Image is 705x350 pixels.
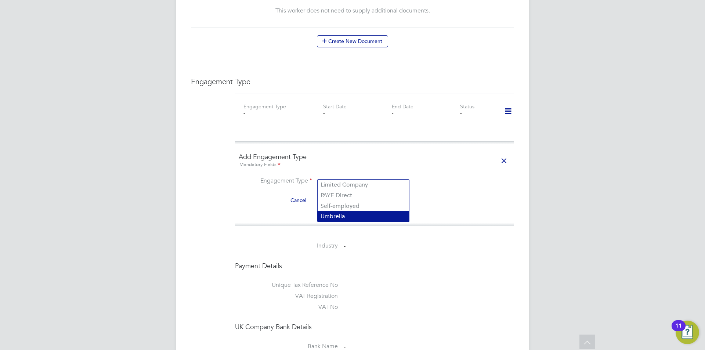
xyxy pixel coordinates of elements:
[318,190,409,201] li: PAYE Direct
[344,282,346,289] span: -
[235,303,338,311] label: VAT No
[392,103,413,110] label: End Date
[239,177,312,185] label: Engagement Type
[235,281,338,289] label: Unique Tax Reference No
[676,321,699,344] button: Open Resource Center, 11 new notifications
[675,326,682,335] div: 11
[235,242,338,250] label: Industry
[317,35,388,47] button: Create New Document
[239,152,510,169] h4: Add Engagement Type
[460,103,474,110] label: Status
[318,211,409,222] li: Umbrella
[318,177,409,187] input: Select one
[198,7,507,15] div: This worker does not need to supply additional documents.
[191,77,514,86] h3: Engagement Type
[239,161,510,169] div: Mandatory Fields
[460,110,494,116] div: -
[235,292,338,300] label: VAT Registration
[344,304,346,311] span: -
[235,261,514,270] h4: Payment Details
[344,242,346,250] span: -
[318,201,409,212] li: Self-employed
[323,110,391,116] div: -
[392,110,460,116] div: -
[243,103,286,110] label: Engagement Type
[323,103,347,110] label: Start Date
[318,180,409,190] li: Limited Company
[235,322,514,331] h4: UK Company Bank Details
[243,110,312,116] div: -
[344,293,346,300] span: -
[285,194,312,206] button: Cancel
